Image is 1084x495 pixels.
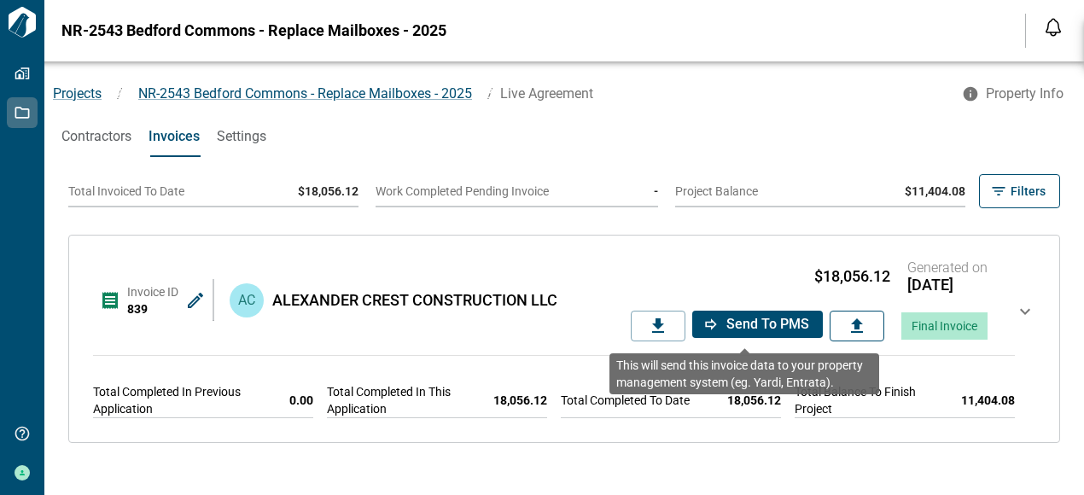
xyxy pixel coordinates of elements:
span: 839 [127,302,148,316]
span: This will send this invoice data to your property management system (eg. Yardi, Entrata). [616,358,863,389]
span: Contractors [61,128,131,145]
span: Total Balance To Finish Project [795,383,934,417]
span: Invoices [149,128,200,145]
span: Total Completed To Date [561,392,690,409]
button: Send to PMS [692,311,823,338]
span: - [654,184,658,198]
button: Property Info [952,79,1077,109]
nav: breadcrumb [44,84,952,104]
p: AC [238,290,255,311]
span: Live Agreement [500,85,593,102]
span: ALEXANDER CREST CONSTRUCTION LLC [272,292,557,309]
span: Send to PMS [726,316,809,333]
span: $18,056.12 [298,184,358,198]
span: $11,404.08 [905,184,965,198]
span: Filters [1011,183,1046,200]
span: [DATE] [907,277,988,294]
span: Total Completed In This Application [327,383,466,417]
span: Total Invoiced To Date [68,184,184,198]
span: Total Completed In Previous Application [93,383,262,417]
div: base tabs [44,116,1084,157]
span: 18,056.12 [727,392,781,409]
span: 0.00 [289,392,313,409]
span: Final Invoice [912,319,977,333]
div: Invoice ID839ACALEXANDER CREST CONSTRUCTION LLC $18,056.12Generated on[DATE]Final InvoiceTotal Co... [86,249,1042,428]
span: Property Info [986,85,1064,102]
a: Projects [53,85,102,102]
span: 11,404.08 [961,392,1015,409]
span: Generated on [907,259,988,277]
span: Invoice ID [127,285,178,299]
span: Project Balance [675,184,758,198]
span: NR-2543 Bedford Commons - Replace Mailboxes - 2025 [61,22,446,39]
span: $18,056.12 [814,268,890,285]
span: 18,056.12 [493,392,547,409]
span: Settings [217,128,266,145]
span: Work Completed Pending Invoice [376,184,549,198]
span: NR-2543 Bedford Commons - Replace Mailboxes - 2025 [138,85,472,102]
button: Filters [979,174,1060,208]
